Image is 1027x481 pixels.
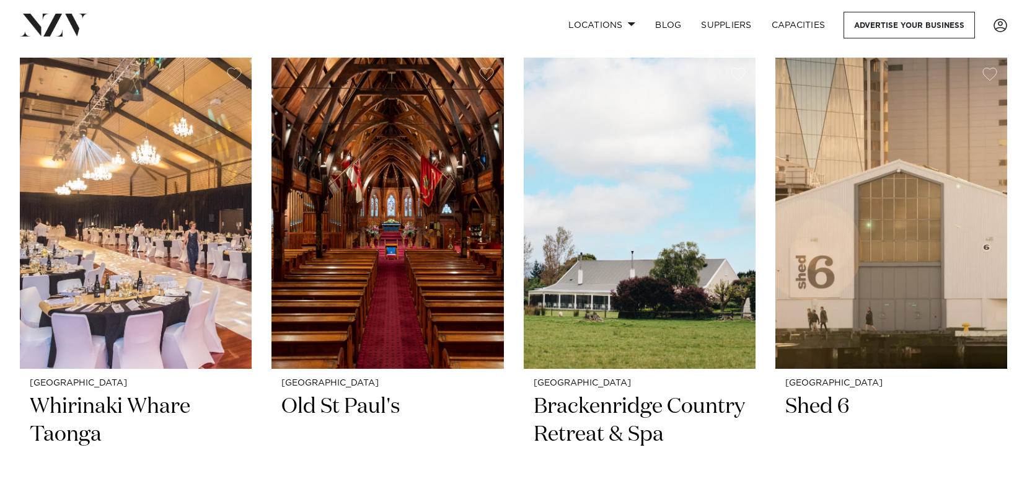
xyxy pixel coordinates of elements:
[691,12,761,38] a: SUPPLIERS
[20,14,87,36] img: nzv-logo.png
[281,393,493,477] h2: Old St Paul's
[762,12,835,38] a: Capacities
[844,12,975,38] a: Advertise your business
[645,12,691,38] a: BLOG
[558,12,645,38] a: Locations
[534,393,746,477] h2: Brackenridge Country Retreat & Spa
[30,393,242,477] h2: Whirinaki Whare Taonga
[785,393,997,477] h2: Shed 6
[785,379,997,388] small: [GEOGRAPHIC_DATA]
[281,379,493,388] small: [GEOGRAPHIC_DATA]
[534,379,746,388] small: [GEOGRAPHIC_DATA]
[30,379,242,388] small: [GEOGRAPHIC_DATA]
